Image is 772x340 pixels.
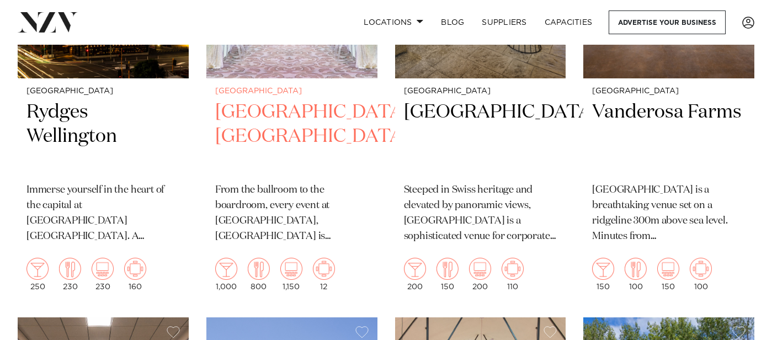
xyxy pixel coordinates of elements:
[592,183,746,245] p: [GEOGRAPHIC_DATA] is a breathtaking venue set on a ridgeline 300m above sea level. Minutes from [...
[215,258,237,280] img: cocktail.png
[248,258,270,280] img: dining.png
[469,258,491,291] div: 200
[26,100,180,174] h2: Rydges Wellington
[404,87,557,95] small: [GEOGRAPHIC_DATA]
[313,258,335,291] div: 12
[473,10,535,34] a: SUPPLIERS
[625,258,647,291] div: 100
[124,258,146,280] img: meeting.png
[215,100,369,174] h2: [GEOGRAPHIC_DATA], [GEOGRAPHIC_DATA]
[26,87,180,95] small: [GEOGRAPHIC_DATA]
[248,258,270,291] div: 800
[469,258,491,280] img: theatre.png
[92,258,114,280] img: theatre.png
[592,258,614,291] div: 150
[59,258,81,280] img: dining.png
[92,258,114,291] div: 230
[59,258,81,291] div: 230
[536,10,601,34] a: Capacities
[26,258,49,280] img: cocktail.png
[280,258,302,291] div: 1,150
[690,258,712,280] img: meeting.png
[404,100,557,174] h2: [GEOGRAPHIC_DATA]
[609,10,726,34] a: Advertise your business
[26,258,49,291] div: 250
[124,258,146,291] div: 160
[215,87,369,95] small: [GEOGRAPHIC_DATA]
[657,258,679,291] div: 150
[625,258,647,280] img: dining.png
[690,258,712,291] div: 100
[18,12,78,32] img: nzv-logo.png
[26,183,180,245] p: Immerse yourself in the heart of the capital at [GEOGRAPHIC_DATA] [GEOGRAPHIC_DATA]. A landmark h...
[502,258,524,280] img: meeting.png
[432,10,473,34] a: BLOG
[436,258,459,291] div: 150
[436,258,459,280] img: dining.png
[657,258,679,280] img: theatre.png
[592,87,746,95] small: [GEOGRAPHIC_DATA]
[313,258,335,280] img: meeting.png
[355,10,432,34] a: Locations
[215,183,369,245] p: From the ballroom to the boardroom, every event at [GEOGRAPHIC_DATA], [GEOGRAPHIC_DATA] is distin...
[502,258,524,291] div: 110
[592,258,614,280] img: cocktail.png
[215,258,237,291] div: 1,000
[404,183,557,245] p: Steeped in Swiss heritage and elevated by panoramic views, [GEOGRAPHIC_DATA] is a sophisticated v...
[404,258,426,291] div: 200
[592,100,746,174] h2: Vanderosa Farms
[404,258,426,280] img: cocktail.png
[280,258,302,280] img: theatre.png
